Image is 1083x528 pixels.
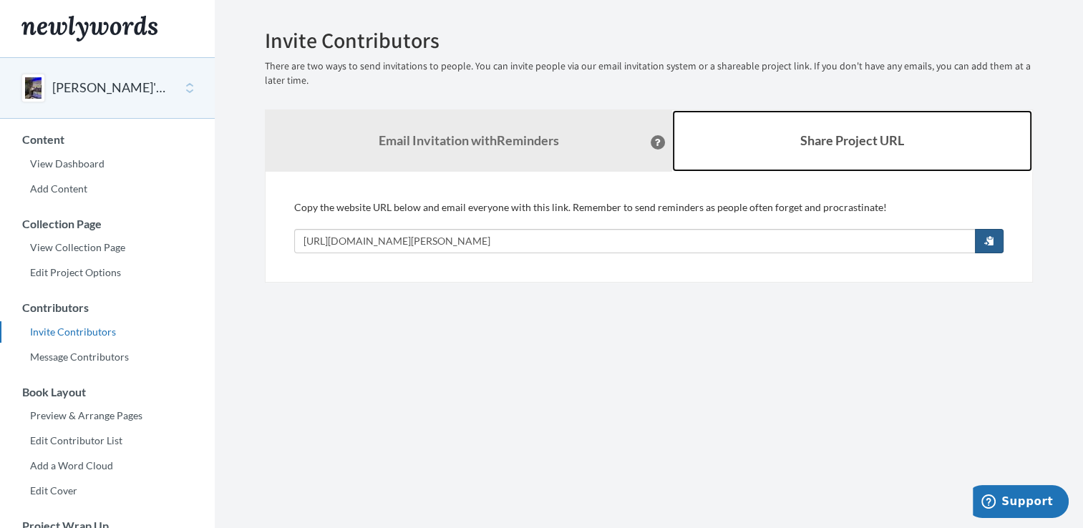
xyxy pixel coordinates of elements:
[265,29,1033,52] h2: Invite Contributors
[1,301,215,314] h3: Contributors
[1,217,215,230] h3: Collection Page
[973,485,1069,521] iframe: Opens a widget where you can chat to one of our agents
[21,16,157,41] img: Newlywords logo
[52,79,168,97] button: [PERSON_NAME]'s Retirement
[1,386,215,399] h3: Book Layout
[265,59,1033,88] p: There are two ways to send invitations to people. You can invite people via our email invitation ...
[1,133,215,146] h3: Content
[294,200,1004,253] div: Copy the website URL below and email everyone with this link. Remember to send reminders as peopl...
[379,132,559,148] strong: Email Invitation with Reminders
[800,132,904,148] b: Share Project URL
